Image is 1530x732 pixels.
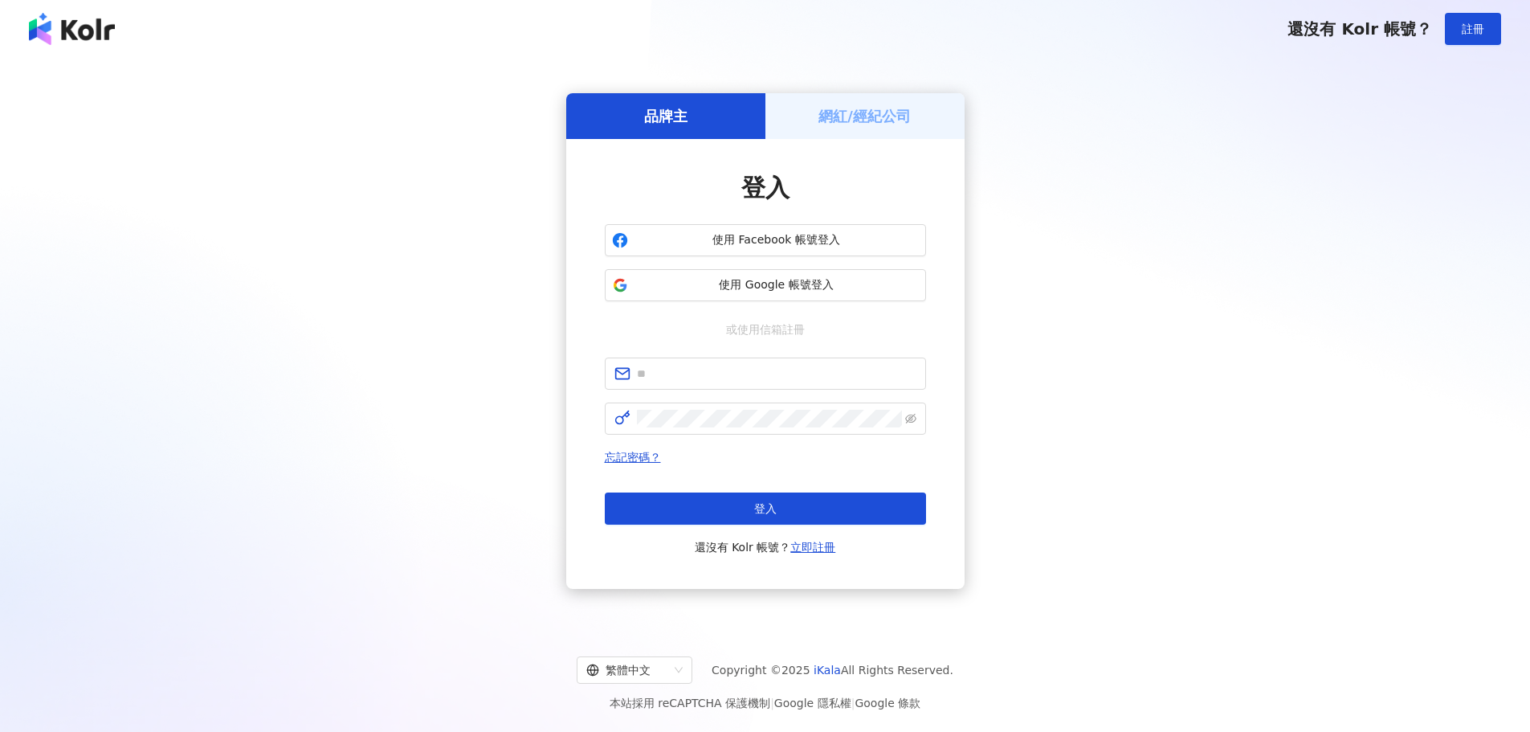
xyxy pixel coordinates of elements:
[715,321,816,338] span: 或使用信箱註冊
[851,697,855,710] span: |
[774,697,851,710] a: Google 隱私權
[741,174,789,202] span: 登入
[29,13,115,45] img: logo
[605,493,926,525] button: 登入
[814,664,841,677] a: iKala
[605,451,661,464] a: 忘記密碼？
[1462,22,1484,35] span: 註冊
[855,697,920,710] a: Google 條款
[586,657,668,683] div: 繁體中文
[712,660,953,680] span: Copyright © 2025 All Rights Reserved.
[754,502,777,515] span: 登入
[605,224,926,256] button: 使用 Facebook 帳號登入
[634,277,919,293] span: 使用 Google 帳號登入
[605,269,926,301] button: 使用 Google 帳號登入
[790,541,835,554] a: 立即註冊
[1287,19,1432,39] span: 還沒有 Kolr 帳號？
[634,232,919,248] span: 使用 Facebook 帳號登入
[1445,13,1501,45] button: 註冊
[818,106,911,126] h5: 網紅/經紀公司
[695,538,836,557] span: 還沒有 Kolr 帳號？
[770,697,774,710] span: |
[610,693,920,713] span: 本站採用 reCAPTCHA 保護機制
[905,413,916,424] span: eye-invisible
[644,106,687,126] h5: 品牌主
